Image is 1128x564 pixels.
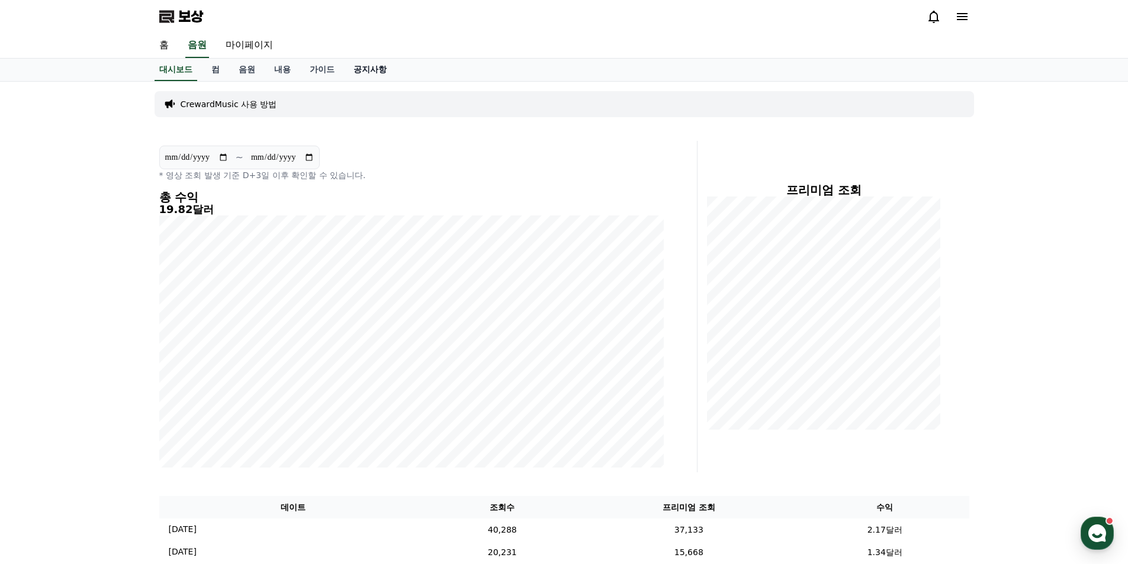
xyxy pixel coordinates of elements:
a: CrewardMusic 사용 방법 [181,98,277,110]
font: 19.82달러 [159,203,214,215]
font: 마이페이지 [226,39,273,50]
font: 1.34달러 [867,547,902,556]
font: 40,288 [488,524,517,534]
font: [DATE] [169,524,197,534]
font: 가이드 [310,65,335,74]
font: 총 수익 [159,190,199,204]
a: 홈 [150,33,178,58]
font: 15,668 [674,547,703,556]
font: CrewardMusic 사용 방법 [181,99,277,109]
font: 음원 [188,39,207,50]
font: 수익 [876,502,893,512]
a: 공지사항 [344,59,396,81]
font: 대시보드 [159,65,192,74]
span: 대화 [108,394,123,403]
font: 컴 [211,65,220,74]
a: 음원 [229,59,265,81]
a: 마이페이지 [216,33,282,58]
font: * 영상 조회 발생 기준 D+3일 이후 확인할 수 있습니다. [159,170,366,180]
font: [DATE] [169,547,197,556]
a: 대화 [78,375,153,405]
a: 내용 [265,59,300,81]
span: 홈 [37,393,44,402]
font: 2.17달러 [867,524,902,534]
font: 20,231 [488,547,517,556]
a: 가이드 [300,59,344,81]
a: 보상 [159,7,203,26]
font: 프리미엄 조회 [663,502,715,512]
a: 대시보드 [155,59,197,81]
a: 홈 [4,375,78,405]
span: 설정 [183,393,197,402]
font: 37,133 [674,524,703,534]
font: 조회수 [490,502,515,512]
font: ~ [236,152,243,163]
font: 홈 [159,39,169,50]
font: 음원 [239,65,255,74]
a: 설정 [153,375,227,405]
font: 데이트 [281,502,306,512]
a: 컴 [202,59,229,81]
font: 공지사항 [353,65,387,74]
a: 음원 [185,33,209,58]
font: 내용 [274,65,291,74]
font: 보상 [178,8,203,25]
font: 프리미엄 조회 [786,183,862,197]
